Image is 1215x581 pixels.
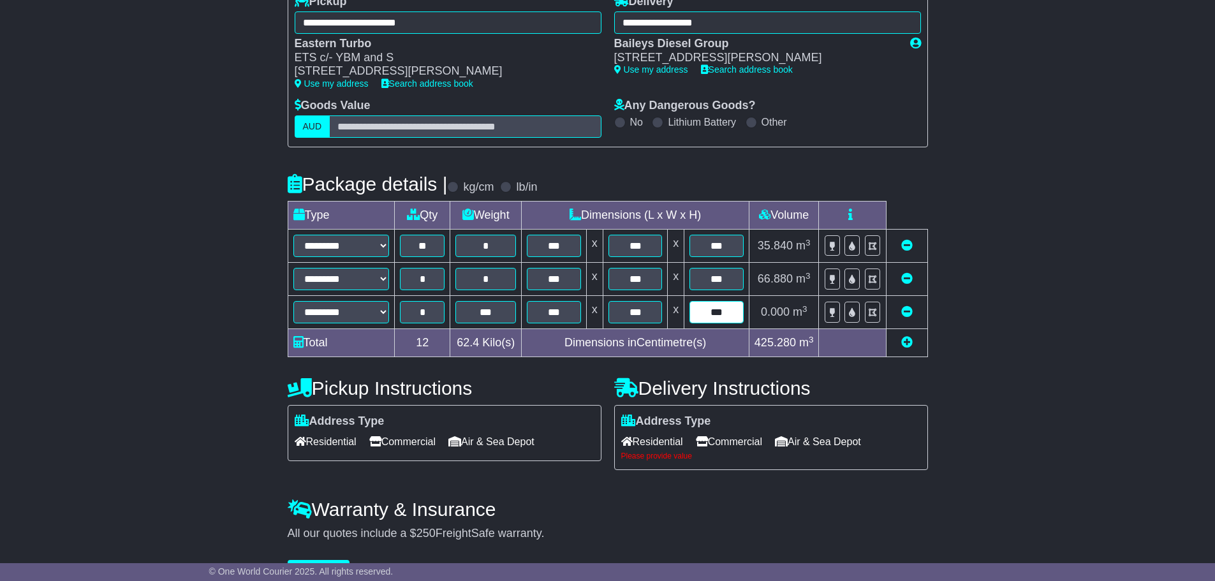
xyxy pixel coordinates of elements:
a: Search address book [381,78,473,89]
span: 62.4 [457,336,479,349]
span: Commercial [696,432,762,452]
td: Kilo(s) [450,329,522,357]
span: 0.000 [761,305,790,318]
label: Address Type [295,415,385,429]
h4: Pickup Instructions [288,378,601,399]
div: ETS c/- YBM and S [295,51,589,65]
label: Any Dangerous Goods? [614,99,756,113]
a: Remove this item [901,305,913,318]
label: Other [762,116,787,128]
span: 66.880 [758,272,793,285]
td: x [586,230,603,263]
div: [STREET_ADDRESS][PERSON_NAME] [295,64,589,78]
sup: 3 [802,304,807,314]
span: Air & Sea Depot [448,432,534,452]
span: m [796,272,811,285]
sup: 3 [809,335,814,344]
span: Commercial [369,432,436,452]
span: 35.840 [758,239,793,252]
td: Total [288,329,395,357]
h4: Warranty & Insurance [288,499,928,520]
label: kg/cm [463,180,494,195]
td: x [668,230,684,263]
label: lb/in [516,180,537,195]
span: Air & Sea Depot [775,432,861,452]
div: All our quotes include a $ FreightSafe warranty. [288,527,928,541]
td: Type [288,202,395,230]
a: Search address book [701,64,793,75]
div: Baileys Diesel Group [614,37,897,51]
label: AUD [295,115,330,138]
a: Add new item [901,336,913,349]
h4: Package details | [288,173,448,195]
td: Dimensions in Centimetre(s) [522,329,749,357]
td: 12 [395,329,450,357]
span: © One World Courier 2025. All rights reserved. [209,566,394,577]
label: Goods Value [295,99,371,113]
span: 250 [416,527,436,540]
td: Dimensions (L x W x H) [522,202,749,230]
span: m [793,305,807,318]
div: Please provide value [621,452,921,460]
span: m [799,336,814,349]
span: Residential [295,432,357,452]
label: Address Type [621,415,711,429]
div: [STREET_ADDRESS][PERSON_NAME] [614,51,897,65]
td: Qty [395,202,450,230]
span: 425.280 [755,336,796,349]
a: Remove this item [901,272,913,285]
td: Volume [749,202,819,230]
td: x [586,296,603,329]
a: Use my address [295,78,369,89]
h4: Delivery Instructions [614,378,928,399]
a: Use my address [614,64,688,75]
td: x [668,263,684,296]
sup: 3 [806,271,811,281]
span: Residential [621,432,683,452]
td: x [668,296,684,329]
td: Weight [450,202,522,230]
td: x [586,263,603,296]
div: Eastern Turbo [295,37,589,51]
sup: 3 [806,238,811,247]
label: Lithium Battery [668,116,736,128]
span: m [796,239,811,252]
label: No [630,116,643,128]
a: Remove this item [901,239,913,252]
